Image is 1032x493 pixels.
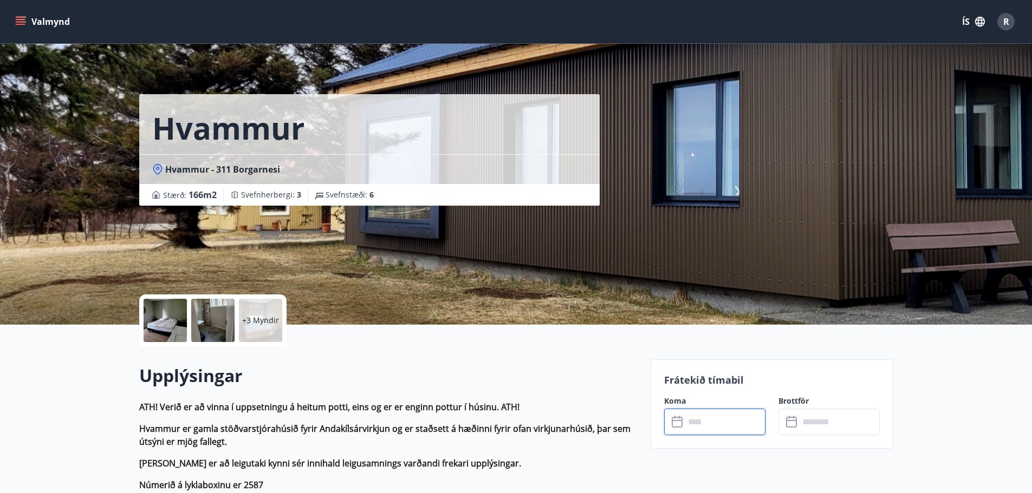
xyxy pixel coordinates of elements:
p: Frátekið tímabil [664,373,880,387]
span: 3 [297,189,301,200]
h1: Hvammur [152,107,304,148]
label: Brottför [778,396,880,406]
span: 6 [369,189,374,200]
p: +3 Myndir [242,315,279,326]
span: Svefnherbergi : [241,189,301,200]
span: R [1003,16,1009,28]
span: 166 m2 [189,189,217,201]
button: ÍS [956,12,991,31]
label: Koma [664,396,765,406]
span: Stærð : [163,188,217,201]
strong: ATH! Verið er að vinna í uppsetningu á heitum potti, eins og er er enginn pottur í húsinu. ATH! [139,401,520,413]
span: Hvammur - 311 Borgarnesi [165,163,280,175]
button: R [993,9,1019,35]
button: menu [13,12,74,31]
strong: [PERSON_NAME] er að leigutaki kynni sér innihald leigusamnings varðandi frekari upplýsingar. [139,457,521,469]
strong: Númerið á lyklaboxinu er 2587 [139,479,263,491]
strong: Hvammur er gamla stöðvarstjórahúsið fyrir Andakílsárvirkjun og er staðsett á hæðinni fyrir ofan v... [139,423,631,448]
span: Svefnstæði : [326,189,374,200]
h2: Upplýsingar [139,364,638,387]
